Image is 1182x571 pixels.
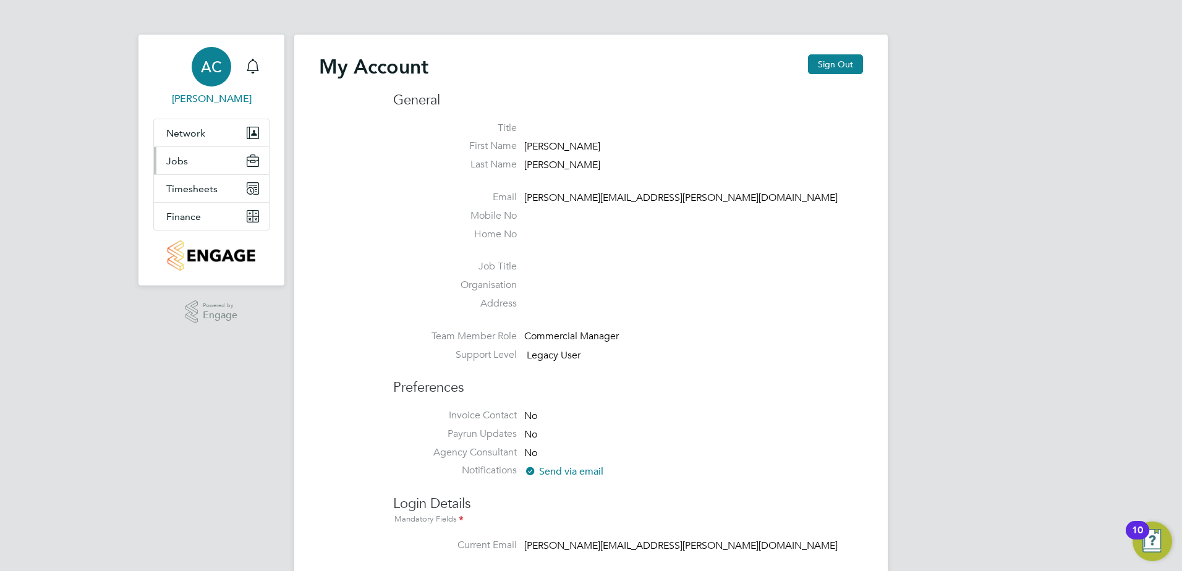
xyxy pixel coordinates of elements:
[166,127,205,139] span: Network
[393,539,517,552] label: Current Email
[393,483,863,527] h3: Login Details
[154,147,269,174] button: Jobs
[524,330,642,343] div: Commercial Manager
[393,140,517,153] label: First Name
[203,300,237,311] span: Powered by
[319,54,428,79] h2: My Account
[524,465,603,478] span: Send via email
[393,428,517,441] label: Payrun Updates
[203,310,237,321] span: Engage
[393,446,517,459] label: Agency Consultant
[524,141,600,153] span: [PERSON_NAME]
[527,349,580,362] span: Legacy User
[524,539,838,552] span: [PERSON_NAME][EMAIL_ADDRESS][PERSON_NAME][DOMAIN_NAME]
[524,447,537,459] span: No
[154,119,269,146] button: Network
[185,300,238,324] a: Powered byEngage
[393,209,517,222] label: Mobile No
[153,240,270,271] a: Go to home page
[154,203,269,230] button: Finance
[393,122,517,135] label: Title
[166,155,188,167] span: Jobs
[138,35,284,285] nav: Main navigation
[393,158,517,171] label: Last Name
[808,54,863,74] button: Sign Out
[201,59,222,75] span: AC
[1132,530,1143,546] div: 10
[393,228,517,241] label: Home No
[524,410,537,422] span: No
[524,192,838,204] span: [PERSON_NAME][EMAIL_ADDRESS][PERSON_NAME][DOMAIN_NAME]
[393,297,517,310] label: Address
[393,366,863,397] h3: Preferences
[393,513,863,527] div: Mandatory Fields
[393,91,863,109] h3: General
[524,428,537,441] span: No
[153,91,270,106] span: Alan Cuthbertson
[166,183,218,195] span: Timesheets
[153,47,270,106] a: AC[PERSON_NAME]
[393,349,517,362] label: Support Level
[393,191,517,204] label: Email
[393,330,517,343] label: Team Member Role
[1133,522,1172,561] button: Open Resource Center, 10 new notifications
[393,279,517,292] label: Organisation
[168,240,255,271] img: countryside-properties-logo-retina.png
[166,211,201,222] span: Finance
[393,409,517,422] label: Invoice Contact
[154,175,269,202] button: Timesheets
[393,260,517,273] label: Job Title
[393,464,517,477] label: Notifications
[524,159,600,171] span: [PERSON_NAME]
